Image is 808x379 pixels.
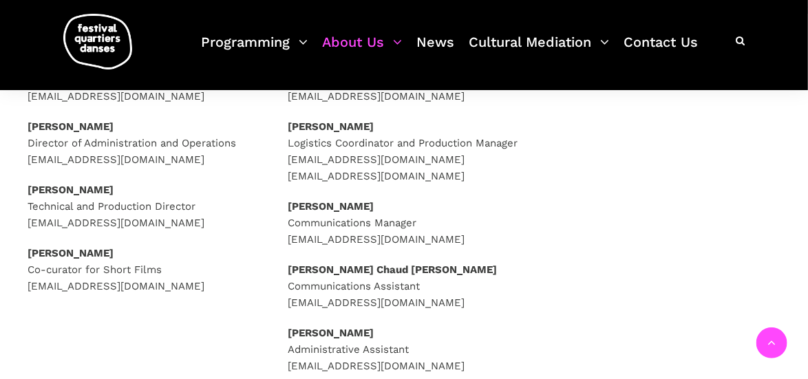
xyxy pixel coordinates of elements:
[624,30,698,71] a: Contact Us
[63,14,132,69] img: logo-fqd-med
[288,120,374,133] strong: [PERSON_NAME]
[28,120,114,133] strong: [PERSON_NAME]
[322,30,402,71] a: About Us
[469,30,609,71] a: Cultural Mediation
[28,245,260,294] p: Co-curator for Short Films [EMAIL_ADDRESS][DOMAIN_NAME]
[288,327,374,339] strong: [PERSON_NAME]
[416,30,454,71] a: News
[201,30,308,71] a: Programming
[288,118,520,184] p: Logistics Coordinator and Production Manager [EMAIL_ADDRESS][DOMAIN_NAME] [EMAIL_ADDRESS][DOMAIN_...
[288,198,520,248] p: Communications Manager [EMAIL_ADDRESS][DOMAIN_NAME]
[28,182,260,231] p: Technical and Production Director [EMAIL_ADDRESS][DOMAIN_NAME]
[288,200,374,213] strong: [PERSON_NAME]
[28,184,114,196] strong: [PERSON_NAME]
[288,261,520,311] p: Communications Assistant [EMAIL_ADDRESS][DOMAIN_NAME]
[28,247,114,259] strong: [PERSON_NAME]
[288,325,520,374] p: Administrative Assistant [EMAIL_ADDRESS][DOMAIN_NAME]
[28,118,260,168] p: Director of Administration and Operations [EMAIL_ADDRESS][DOMAIN_NAME]
[288,263,497,276] strong: [PERSON_NAME] Chaud [PERSON_NAME]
